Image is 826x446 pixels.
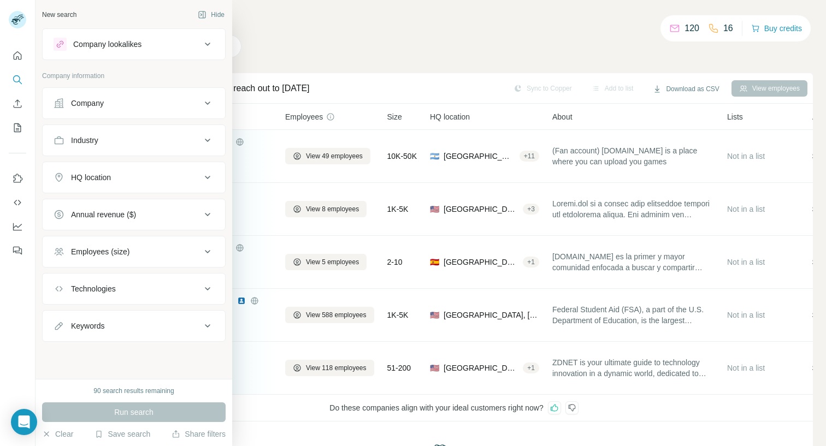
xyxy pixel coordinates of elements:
span: [GEOGRAPHIC_DATA], [US_STATE] [444,204,518,215]
div: + 1 [523,363,539,373]
div: Company [71,98,104,109]
button: Industry [43,127,225,153]
span: Employees [285,111,323,122]
span: ZDNET is your ultimate guide to technology innovation in a dynamic world, dedicated to helping yo... [552,357,714,379]
button: Download as CSV [645,81,727,97]
span: View 118 employees [306,363,367,373]
span: Loremi.dol si a consec adip elitseddoe tempori utl etdolorema aliqua. Eni adminim ven quisnostru ... [552,198,714,220]
span: [DOMAIN_NAME] es la primer y mayor comunidad enfocada a buscar y compartir ofertas en [GEOGRAPHIC... [552,251,714,273]
span: 1K-5K [387,310,409,320]
span: Not in a list [727,311,765,319]
span: 🇦🇷 [430,151,439,162]
span: View 5 employees [306,257,359,267]
button: Quick start [9,46,26,66]
div: New search [42,10,76,20]
span: View 49 employees [306,151,363,161]
span: Not in a list [727,152,765,160]
span: [GEOGRAPHIC_DATA], [US_STATE] [444,362,518,373]
span: (Fan account) [DOMAIN_NAME] is a place where you can upload you games [552,145,714,167]
div: Technologies [71,283,116,294]
div: Open Intercom Messenger [11,409,37,435]
button: Clear [42,429,73,439]
span: About [552,111,573,122]
button: View 118 employees [285,360,374,376]
button: Buy credits [751,21,802,36]
button: Employees (size) [43,239,225,265]
div: Annual revenue ($) [71,209,136,220]
div: HQ location [71,172,111,183]
span: 1K-5K [387,204,409,215]
span: Not in a list [727,205,765,213]
span: [GEOGRAPHIC_DATA], [US_STATE] [444,310,539,320]
span: HQ location [430,111,470,122]
span: Federal Student Aid (FSA), a part of the U.S. Department of Education, is the largest provider of... [552,304,714,326]
span: 🇺🇸 [430,204,439,215]
span: Not in a list [727,364,765,372]
button: View 588 employees [285,307,374,323]
span: View 588 employees [306,310,367,320]
span: 2-10 [387,257,403,267]
span: 🇺🇸 [430,362,439,373]
span: Size [387,111,402,122]
button: Keywords [43,313,225,339]
div: + 1 [523,257,539,267]
button: Feedback [9,241,26,260]
span: [GEOGRAPHIC_DATA] [444,151,515,162]
button: HQ location [43,164,225,191]
div: + 11 [520,151,539,161]
span: 10K-50K [387,151,417,162]
button: Save search [95,429,150,439]
div: Do these companies align with your ideal customers right now? [95,395,813,421]
p: 120 [685,22,699,35]
p: Company information [42,71,226,81]
button: View 8 employees [285,201,367,217]
div: + 3 [523,204,539,214]
button: Hide [190,7,232,23]
button: Company [43,90,225,116]
button: Company lookalikes [43,31,225,57]
span: Lists [727,111,743,122]
button: View 5 employees [285,254,367,270]
button: Dashboard [9,217,26,236]
div: 90 search results remaining [93,386,174,396]
button: Use Surfe on LinkedIn [9,169,26,188]
button: Enrich CSV [9,94,26,114]
button: Annual revenue ($) [43,201,225,228]
button: Use Surfe API [9,193,26,212]
span: Not in a list [727,258,765,266]
span: 🇪🇸 [430,257,439,267]
button: View 49 employees [285,148,370,164]
div: Keywords [71,320,104,331]
button: Technologies [43,276,225,302]
button: My lists [9,118,26,138]
div: Employees (size) [71,246,129,257]
img: LinkedIn logo [237,296,246,305]
span: View 8 employees [306,204,359,214]
h4: Search [95,13,813,28]
p: 16 [723,22,733,35]
button: Search [9,70,26,90]
span: 🇺🇸 [430,310,439,320]
div: Industry [71,135,98,146]
span: [GEOGRAPHIC_DATA], [GEOGRAPHIC_DATA]|[GEOGRAPHIC_DATA] [444,257,518,267]
div: Company lookalikes [73,39,141,50]
span: 51-200 [387,362,411,373]
button: Share filters [172,429,226,439]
